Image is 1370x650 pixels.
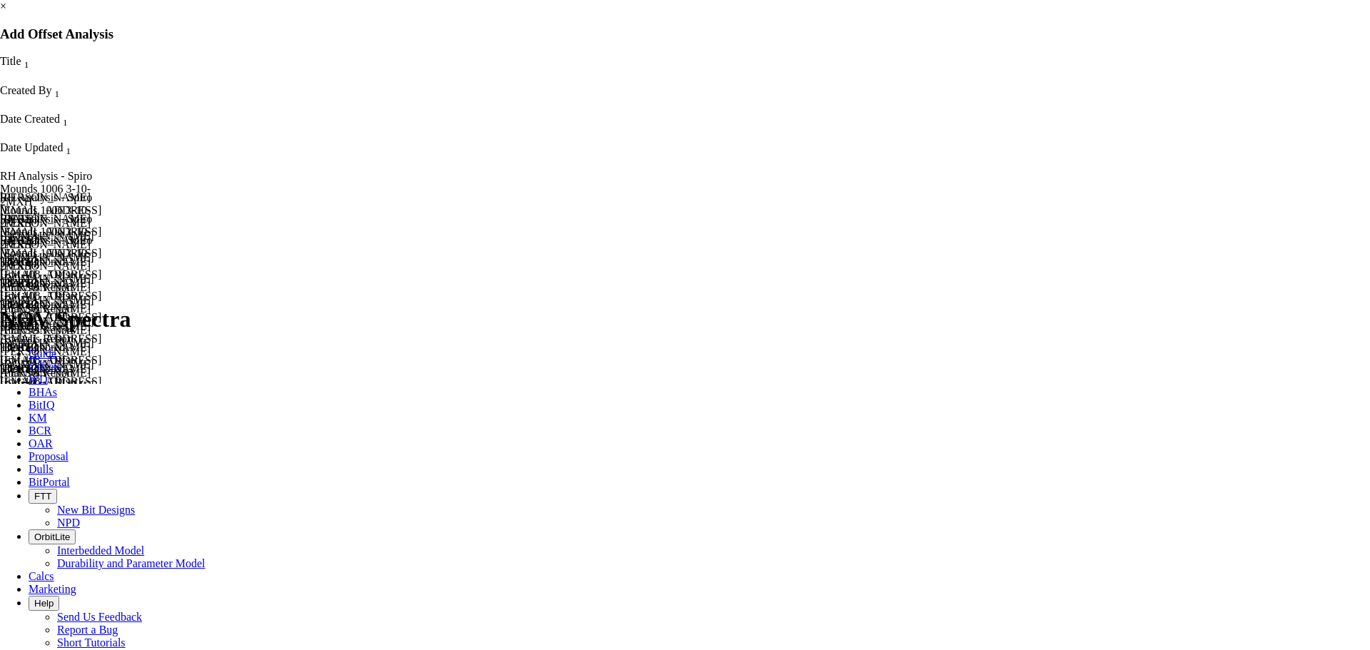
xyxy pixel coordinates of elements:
[34,532,70,542] span: OrbitLite
[63,117,68,128] sub: 1
[29,347,56,360] span: Guide
[29,583,76,595] span: Marketing
[29,437,53,450] span: OAR
[29,373,48,385] span: WD
[29,570,54,582] span: Calcs
[29,360,61,372] span: Offsets
[29,425,51,437] span: BCR
[29,412,47,424] span: KM
[24,60,29,71] sub: 1
[57,636,126,649] a: Short Tutorials
[66,141,71,153] span: Sort None
[29,450,68,462] span: Proposal
[24,55,29,67] span: Sort None
[29,386,57,398] span: BHAs
[63,113,68,125] span: Sort None
[54,84,59,96] span: Sort None
[29,476,70,488] span: BitPortal
[57,557,205,569] a: Durability and Parameter Model
[57,504,135,516] a: New Bit Designs
[54,88,59,99] sub: 1
[34,491,51,502] span: FTT
[57,611,142,623] a: Send Us Feedback
[57,517,80,529] a: NPD
[57,544,144,557] a: Interbedded Model
[66,146,71,156] sub: 1
[57,624,118,636] a: Report a Bug
[34,598,54,609] span: Help
[29,399,54,411] span: BitIQ
[29,463,54,475] span: Dulls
